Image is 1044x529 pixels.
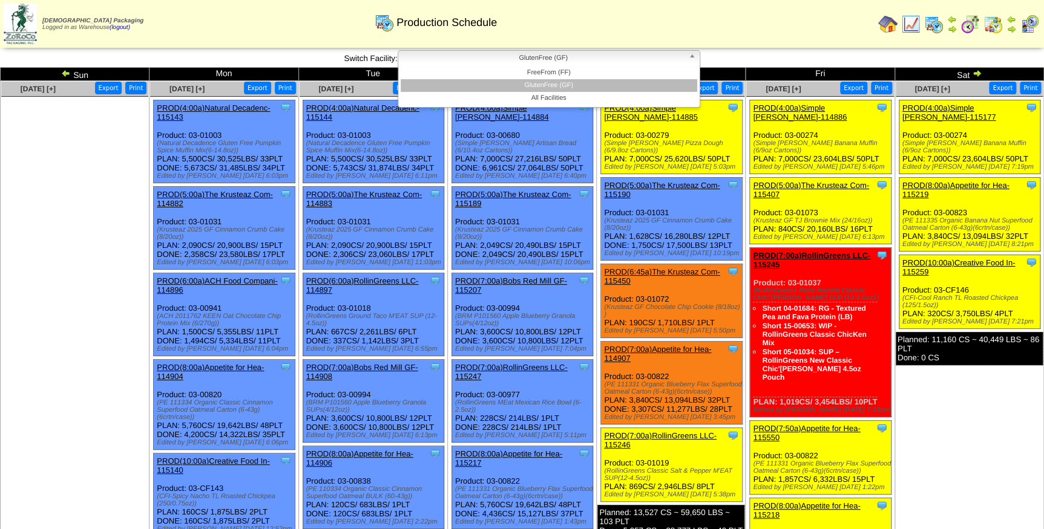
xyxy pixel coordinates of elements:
div: (Natural Decadence Gluten Free Pumpkin Spice Muffin Mix(6-14.8oz)) [306,140,444,154]
div: (RollinGreens MEat Mexican Rice Bowl (6-2.5oz)) [455,399,593,414]
button: Print [1020,82,1041,94]
div: Edited by [PERSON_NAME] [DATE] 10:06pm [455,259,593,266]
a: PROD(7:00a)Bobs Red Mill GF-115207 [455,276,567,294]
a: PROD(10:00a)Creative Food In-115259 [902,258,1015,276]
div: Edited by [PERSON_NAME] [DATE] 6:11pm [306,172,444,180]
a: PROD(4:00a)Simple [PERSON_NAME]-114886 [753,103,847,122]
div: Edited by [PERSON_NAME] [DATE] 6:13pm [306,432,444,439]
li: FreeFrom (FF) [401,67,697,79]
div: (ACH 2011762 KEEN Oat Chocolate Chip Protein Mix (6/270g)) [157,313,295,327]
img: Tooltip [727,343,739,355]
img: Tooltip [727,265,739,277]
div: (Krusteaz GF TJ Brownie Mix (24/16oz)) [753,217,891,224]
span: Logged in as Warehouse [42,18,143,31]
div: Edited by [PERSON_NAME] [DATE] 1:22pm [753,484,891,491]
img: arrowright.gif [1006,24,1016,34]
li: All Facilities [401,92,697,105]
button: Print [871,82,892,94]
img: Tooltip [876,102,888,114]
img: Tooltip [578,361,590,373]
span: [DATE] [+] [318,85,353,93]
img: Tooltip [876,179,888,191]
img: Tooltip [429,447,441,459]
div: Edited by [PERSON_NAME] [DATE] 6:03pm [157,259,295,266]
a: PROD(4:00a)Natural Decadenc-115144 [306,103,419,122]
img: Tooltip [578,447,590,459]
a: [DATE] [+] [169,85,205,93]
div: (PE 111331 Organic Blueberry Flax Superfood Oatmeal Carton (6-43g)(6crtn/case)) [604,381,742,395]
div: Edited by [PERSON_NAME] [DATE] 3:45pm [604,414,742,421]
button: Print [721,82,743,94]
div: Edited by [PERSON_NAME] [DATE] 6:04pm [157,345,295,352]
a: PROD(10:00a)Creative Food In-115140 [157,456,269,475]
div: Edited by [PERSON_NAME] [DATE] 10:19pm [604,250,742,257]
img: Tooltip [429,361,441,373]
a: PROD(5:00a)The Krusteaz Com-115190 [604,181,720,199]
img: zoroco-logo-small.webp [4,4,37,44]
a: PROD(7:00a)Appetite for Hea-114907 [604,345,711,363]
img: Tooltip [1025,179,1037,191]
a: PROD(5:00a)The Krusteaz Com-115407 [753,181,868,199]
td: Fri [746,68,895,81]
button: Export [840,82,867,94]
div: Edited by [PERSON_NAME] [DATE] 6:03pm [157,172,295,180]
div: Product: 03-00274 PLAN: 7,000CS / 23,604LBS / 50PLT [750,100,891,174]
img: Tooltip [280,188,292,200]
div: (RollinGreens Plant Protein Classic CHIC'[PERSON_NAME] SUP (12-4.5oz) ) [753,287,891,302]
a: [DATE] [+] [766,85,801,93]
a: PROD(8:00a)Appetite for Hea-115218 [753,501,860,519]
div: Product: 03-01018 PLAN: 667CS / 2,261LBS / 6PLT DONE: 337CS / 1,142LBS / 3PLT [303,273,444,356]
a: Short 15-00653: WIP - RollinGreens Classic ChicKen Mix [762,322,866,347]
div: (CFI-Cool Ranch TL Roasted Chickpea (125/1.5oz)) [902,294,1040,309]
span: [DATE] [+] [21,85,56,93]
div: (PE 111335 Organic Banana Nut Superfood Oatmeal Carton (6-43g)(6crtn/case)) [902,217,1040,232]
div: Edited by [PERSON_NAME] [DATE] 7:13pm [753,406,891,414]
td: Sun [1,68,149,81]
div: (PE 111334 Organic Classic Cinnamon Superfood Oatmeal Carton (6-43g)(6crtn/case)) [157,399,295,421]
a: PROD(5:00a)The Krusteaz Com-114882 [157,190,272,208]
div: Product: 03-00822 PLAN: 1,857CS / 6,332LBS / 15PLT [750,421,891,495]
div: (Natural Decadence Gluten Free Pumpkin Spice Muffin Mix(6-14.8oz)) [157,140,295,154]
img: line_graph.gif [901,15,921,34]
img: Tooltip [876,499,888,511]
div: Product: 03-01031 PLAN: 1,628CS / 16,280LBS / 12PLT DONE: 1,750CS / 17,500LBS / 13PLT [601,178,743,261]
a: PROD(5:00a)The Krusteaz Com-114883 [306,190,422,208]
a: PROD(7:00a)RollinGreens LLC-115247 [455,363,568,381]
div: Product: 03-00941 PLAN: 1,500CS / 5,355LBS / 11PLT DONE: 1,494CS / 5,334LBS / 11PLT [154,273,295,356]
img: Tooltip [280,102,292,114]
a: PROD(7:00a)RollinGreens LLC-115246 [604,431,717,449]
div: Edited by [PERSON_NAME] [DATE] 7:21pm [902,318,1040,325]
div: Product: 03-00822 PLAN: 3,840CS / 13,094LBS / 32PLT DONE: 3,307CS / 11,277LBS / 28PLT [601,342,743,424]
img: Tooltip [876,422,888,434]
a: Short 05-01034: SUP – RollinGreens New Classic Chic'[PERSON_NAME] 4.5oz Pouch [762,348,861,381]
a: PROD(6:00a)ACH Food Compani-114896 [157,276,277,294]
img: Tooltip [1025,256,1037,268]
img: Tooltip [727,429,739,441]
div: (Krusteaz GF Chocolate Chip Cookie (8/18oz) ) [604,303,742,318]
div: (PE 110334 Organic Classic Cinnamon Superfood Oatmeal BULK (60-43g)) [306,485,444,500]
div: Product: 03-00820 PLAN: 5,760CS / 19,642LBS / 48PLT DONE: 4,200CS / 14,322LBS / 35PLT [154,360,295,450]
a: PROD(8:00a)Appetite for Hea-115219 [902,181,1010,199]
img: Tooltip [280,274,292,287]
div: (Krusteaz 2025 GF Cinnamon Crumb Cake (8/20oz)) [306,226,444,241]
a: PROD(4:00a)Simple [PERSON_NAME]-114884 [455,103,549,122]
td: Tue [298,68,447,81]
div: Product: 03-01031 PLAN: 2,090CS / 20,900LBS / 15PLT DONE: 2,358CS / 23,580LBS / 17PLT [154,187,295,270]
div: (PE 111331 Organic Blueberry Flax Superfood Oatmeal Carton (6-43g)(6crtn/case)) [455,485,593,500]
div: Product: 03-00977 PLAN: 228CS / 214LBS / 1PLT DONE: 228CS / 214LBS / 1PLT [451,360,593,443]
button: Export [691,82,718,94]
td: Mon [149,68,298,81]
li: GlutenFree (GF) [401,79,697,92]
img: Tooltip [429,274,441,287]
button: Print [125,82,146,94]
img: Tooltip [280,455,292,467]
a: PROD(6:45a)The Krusteaz Com-115450 [604,267,720,285]
div: Edited by [PERSON_NAME] [DATE] 2:22pm [306,518,444,525]
a: [DATE] [+] [914,85,950,93]
a: PROD(4:00a)Simple [PERSON_NAME]-114885 [604,103,698,122]
div: Product: 03-CF146 PLAN: 320CS / 3,750LBS / 4PLT [899,255,1040,329]
td: Sat [895,68,1043,81]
